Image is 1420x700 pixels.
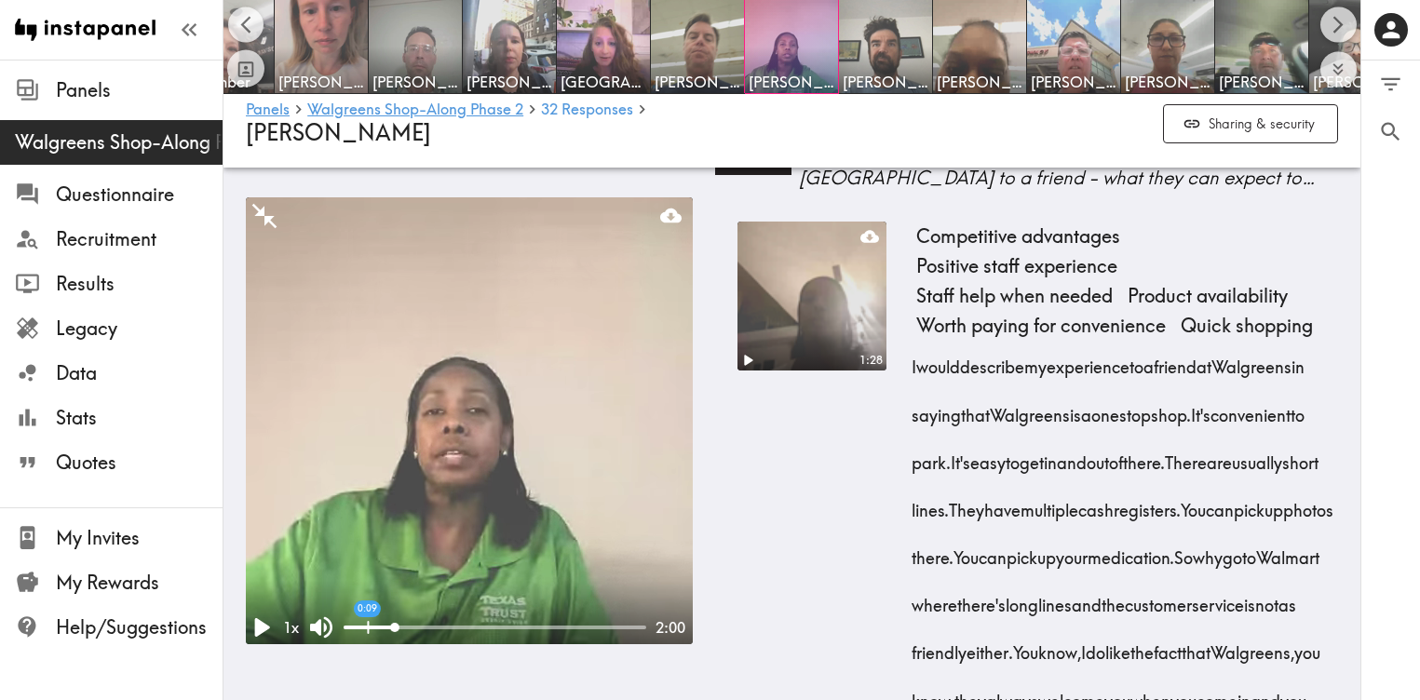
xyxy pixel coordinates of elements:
span: Stats [56,405,223,431]
span: have [984,480,1021,528]
span: would [916,337,960,384]
span: Staff help when needed [909,281,1120,311]
div: 1 x [276,613,306,641]
span: Help/Suggestions [56,614,223,640]
span: up [1264,480,1283,528]
span: short [1282,433,1319,480]
span: [PERSON_NAME] [655,72,740,92]
span: at [1197,337,1211,384]
div: 1:28 [854,353,886,369]
span: registers. [1114,480,1181,528]
span: Data [56,360,223,386]
span: photos [1283,480,1333,528]
button: Scroll right [1320,7,1357,43]
span: lines [1038,575,1072,623]
span: medication. [1088,528,1174,575]
span: park. [912,433,951,480]
span: [PERSON_NAME] [1313,72,1399,92]
span: pick [1234,480,1264,528]
span: Product availability [1120,281,1295,311]
span: Walgreens Shop-Along Phase 2 [15,129,223,155]
span: They [949,480,984,528]
span: I [912,337,916,384]
span: Panels [56,77,223,103]
span: up [1037,528,1056,575]
span: out [1087,433,1109,480]
span: to [1242,528,1256,575]
div: 2:00 [646,617,693,638]
a: #20How would you describe your typical experience at [GEOGRAPHIC_DATA] to a friend - what they ca... [715,135,1360,207]
span: My Rewards [56,570,223,596]
span: there. [1123,433,1165,480]
span: as [1278,575,1296,623]
span: You [1181,480,1206,528]
button: Filter Responses [1361,61,1420,108]
span: 32 Responses [541,101,633,116]
figure: MinimizePlay1xMute0:092:00 [246,197,693,644]
span: customer [1125,575,1192,623]
span: a [1081,384,1091,432]
span: [PERSON_NAME] [246,118,431,146]
span: [PERSON_NAME] [1031,72,1116,92]
span: you [1294,623,1320,670]
span: either. [967,623,1013,670]
span: is [1070,384,1081,432]
span: where [912,575,957,623]
span: are [1207,433,1232,480]
span: that [1182,623,1210,670]
span: easy [970,433,1006,480]
span: lines. [912,480,949,528]
button: Toggle between responses and questions [227,50,264,87]
span: [PERSON_NAME] [278,72,364,92]
span: long [1006,575,1038,623]
span: go [1223,528,1242,575]
span: one [1091,384,1119,432]
span: of [1109,433,1123,480]
span: [PERSON_NAME] [467,72,552,92]
span: can [1206,480,1234,528]
figure: Play1:28 [737,222,886,370]
span: Walgreens, [1210,623,1294,670]
span: there's [957,575,1006,623]
span: Walgreens [990,384,1070,432]
span: multiple [1021,480,1078,528]
span: Walmart [1256,528,1319,575]
span: Legacy [56,316,223,342]
button: Sharing & security [1163,104,1338,144]
span: shop. [1151,384,1191,432]
span: and [1057,433,1087,480]
span: [PERSON_NAME] [1219,72,1305,92]
span: pick [1007,528,1037,575]
span: experience [1047,337,1129,384]
button: Mute [306,612,336,642]
span: friendly [912,623,967,670]
span: to [1129,337,1143,384]
span: [PERSON_NAME] [843,72,928,92]
span: [PERSON_NAME] [1125,72,1210,92]
span: describe [960,337,1024,384]
span: to [1006,433,1020,480]
button: Search [1361,108,1420,155]
span: your [1056,528,1088,575]
span: Walgreens [1211,337,1292,384]
a: Walgreens Shop-Along Phase 2 [307,101,523,119]
span: You [1013,623,1038,670]
span: usually [1232,433,1282,480]
span: Worth paying for convenience [909,311,1173,341]
span: a [1143,337,1154,384]
span: fact [1154,623,1182,670]
span: There [1165,433,1207,480]
span: convenient [1210,384,1291,432]
span: my [1024,337,1047,384]
span: friend [1154,337,1197,384]
span: can [979,528,1007,575]
span: You [953,528,979,575]
span: [PERSON_NAME] [372,72,458,92]
button: Expand to show all items [1320,51,1357,87]
span: the [1102,575,1125,623]
span: get [1020,433,1044,480]
span: Questionnaire [56,182,223,208]
span: that [961,384,990,432]
span: Quick shopping [1173,311,1320,341]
